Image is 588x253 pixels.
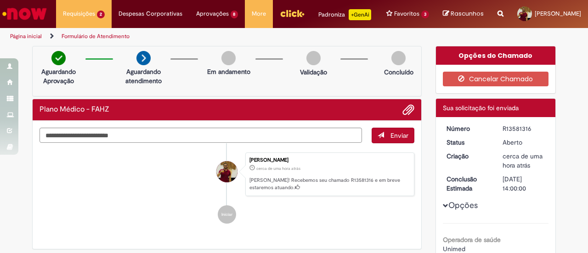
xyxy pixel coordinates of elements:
img: check-circle-green.png [51,51,66,65]
div: [PERSON_NAME] [249,157,409,163]
dt: Número [440,124,496,133]
li: Filipe Moraes Nogueira [40,152,414,197]
img: img-circle-grey.png [391,51,406,65]
button: Adicionar anexos [402,104,414,116]
span: 2 [97,11,105,18]
span: Aprovações [196,9,229,18]
p: [PERSON_NAME]! Recebemos seu chamado R13581316 e em breve estaremos atuando. [249,177,409,191]
img: click_logo_yellow_360x200.png [280,6,305,20]
span: [PERSON_NAME] [535,10,581,17]
div: [DATE] 14:00:00 [503,174,545,193]
p: Concluído [384,67,413,77]
a: Rascunhos [443,10,484,18]
span: Favoritos [394,9,419,18]
textarea: Digite sua mensagem aqui... [40,128,362,143]
time: 30/09/2025 12:46:14 [503,152,543,169]
span: More [252,9,266,18]
div: Padroniza [318,9,371,20]
p: Aguardando atendimento [121,67,166,85]
span: Rascunhos [451,9,484,18]
a: Página inicial [10,33,42,40]
dt: Conclusão Estimada [440,174,496,193]
p: Em andamento [207,67,250,76]
span: Requisições [63,9,95,18]
div: Aberto [503,138,545,147]
button: Cancelar Chamado [443,72,549,86]
ul: Trilhas de página [7,28,385,45]
button: Enviar [372,128,414,143]
p: Validação [300,67,327,77]
div: R13581316 [503,124,545,133]
span: cerca de uma hora atrás [503,152,543,169]
dt: Criação [440,152,496,161]
span: Enviar [390,131,408,140]
p: +GenAi [349,9,371,20]
div: Filipe Moraes Nogueira [216,161,237,182]
span: Sua solicitação foi enviada [443,104,519,112]
b: Operadora de saúde [443,236,501,244]
span: Despesas Corporativas [119,9,182,18]
img: img-circle-grey.png [221,51,236,65]
p: Aguardando Aprovação [36,67,81,85]
span: 8 [231,11,238,18]
img: arrow-next.png [136,51,151,65]
time: 30/09/2025 12:46:14 [256,166,300,171]
a: Formulário de Atendimento [62,33,130,40]
span: 3 [421,11,429,18]
span: cerca de uma hora atrás [256,166,300,171]
ul: Histórico de tíquete [40,143,414,233]
dt: Status [440,138,496,147]
h2: Plano Médico - FAHZ Histórico de tíquete [40,106,109,114]
img: img-circle-grey.png [306,51,321,65]
div: Opções do Chamado [436,46,556,65]
span: Unimed [443,245,465,253]
div: 30/09/2025 12:46:14 [503,152,545,170]
img: ServiceNow [1,5,48,23]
